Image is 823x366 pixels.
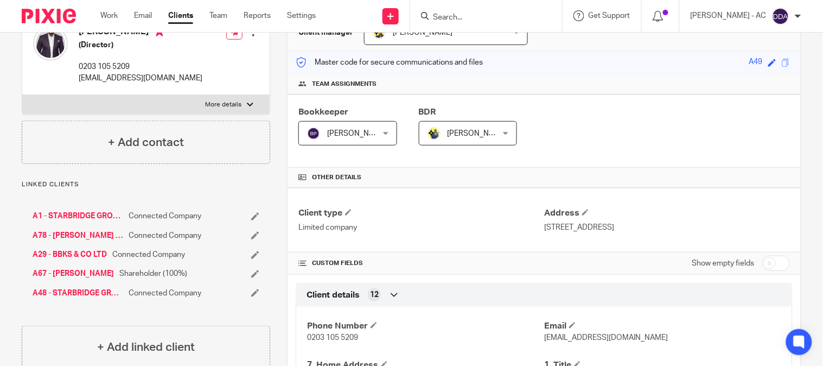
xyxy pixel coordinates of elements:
[307,127,320,140] img: svg%3E
[79,73,202,84] p: [EMAIL_ADDRESS][DOMAIN_NAME]
[112,249,185,260] span: Connected Company
[692,258,755,269] label: Show empty fields
[298,27,353,38] h3: Client manager
[287,10,316,21] a: Settings
[544,222,790,233] p: [STREET_ADDRESS]
[168,10,193,21] a: Clients
[544,207,790,219] h4: Address
[119,268,187,279] span: Shareholder (100%)
[772,8,789,25] img: svg%3E
[205,100,241,109] p: More details
[100,10,118,21] a: Work
[428,127,441,140] img: Dennis-Starbridge.jpg
[134,10,152,21] a: Email
[209,10,227,21] a: Team
[79,61,202,72] p: 0203 105 5209
[108,134,184,151] h4: + Add contact
[129,288,201,299] span: Connected Company
[370,289,379,300] span: 12
[589,12,630,20] span: Get Support
[33,26,68,61] img: 1stClassAccounts-YemiAjala--3.jpg
[33,249,107,260] a: A29 - BBKS & CO LTD
[129,211,201,222] span: Connected Company
[33,288,123,299] a: A48 - STARBRIDGE GROUP (CLYDEBANK) LIMITED
[307,289,360,301] span: Client details
[298,108,348,116] span: Bookkeeper
[544,320,781,332] h4: Email
[296,57,483,68] p: Master code for secure communications and files
[22,9,76,23] img: Pixie
[244,10,271,21] a: Reports
[79,40,202,51] h5: (Director)
[373,26,386,39] img: Netra-New-Starbridge-Yellow.jpg
[691,10,767,21] p: [PERSON_NAME] - AC
[749,56,763,69] div: A49
[312,173,361,182] span: Other details
[419,108,436,116] span: BDR
[298,222,544,233] p: Limited company
[393,29,452,36] span: [PERSON_NAME]
[312,80,377,89] span: Team assignments
[327,130,387,137] span: [PERSON_NAME]
[307,334,358,342] span: 0203 105 5209
[33,268,114,279] a: A67 - [PERSON_NAME]
[22,180,270,189] p: Linked clients
[544,334,668,342] span: [EMAIL_ADDRESS][DOMAIN_NAME]
[307,320,544,332] h4: Phone Number
[79,26,202,40] h4: [PERSON_NAME]
[33,230,123,241] a: A78 - [PERSON_NAME] PROPERTIES LTD
[432,13,529,23] input: Search
[448,130,507,137] span: [PERSON_NAME]
[298,207,544,219] h4: Client type
[298,259,544,268] h4: CUSTOM FIELDS
[33,211,123,222] a: A1 - STARBRIDGE GROUP LIMITED
[97,339,195,356] h4: + Add linked client
[129,230,201,241] span: Connected Company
